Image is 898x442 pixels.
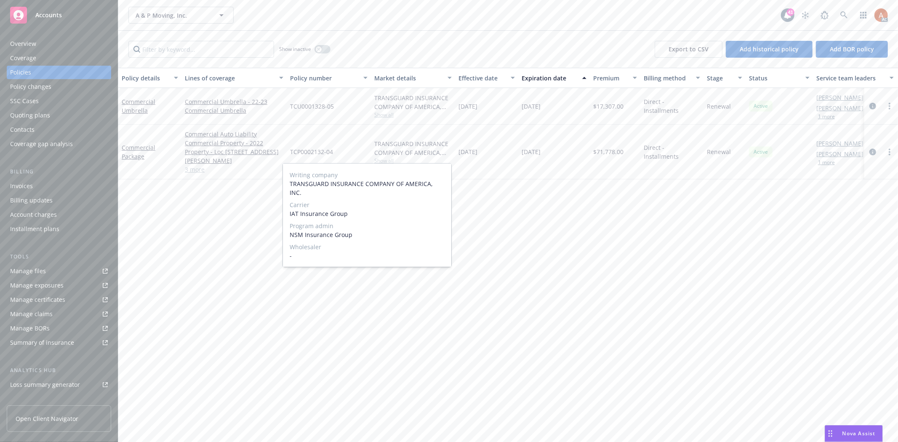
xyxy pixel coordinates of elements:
span: $71,778.00 [593,147,624,156]
span: Show inactive [279,45,311,53]
div: Service team leaders [816,74,885,83]
a: Account charges [7,208,111,221]
a: Commercial Auto Liability [185,130,283,138]
a: Manage claims [7,307,111,321]
span: Add BOR policy [830,45,874,53]
span: Renewal [707,147,731,156]
div: Summary of insurance [10,336,74,349]
a: 3 more [185,165,283,174]
a: Stop snowing [797,7,814,24]
div: Analytics hub [7,366,111,375]
a: Policy changes [7,80,111,93]
div: Stage [707,74,733,83]
button: Add historical policy [726,41,813,58]
div: TRANSGUARD INSURANCE COMPANY OF AMERICA, INC., IAT Insurance Group, NSM Insurance Group [374,139,452,157]
span: Program admin [290,221,445,230]
div: TRANSGUARD INSURANCE COMPANY OF AMERICA, INC., IAT Insurance Group, NSM Insurance Group [374,93,452,111]
div: Account charges [10,208,57,221]
div: Billing method [644,74,691,83]
a: Commercial Package [122,144,155,160]
div: Installment plans [10,222,59,236]
span: A & P Moving, Inc. [136,11,208,20]
div: Drag to move [825,426,836,442]
span: - [290,251,445,260]
a: Loss summary generator [7,378,111,391]
span: [DATE] [458,147,477,156]
button: A & P Moving, Inc. [128,7,234,24]
button: Add BOR policy [816,41,888,58]
span: Carrier [290,200,445,209]
a: Policies [7,66,111,79]
button: Market details [371,68,455,88]
a: Search [836,7,853,24]
div: Policy number [290,74,358,83]
a: Manage files [7,264,111,278]
span: [DATE] [522,102,541,111]
a: [PERSON_NAME] [816,149,863,158]
span: Renewal [707,102,731,111]
span: Active [752,148,769,156]
span: Show all [374,157,452,164]
div: Invoices [10,179,33,193]
a: [PERSON_NAME] [816,139,863,148]
span: Export to CSV [669,45,709,53]
span: NSM Insurance Group [290,230,445,239]
span: [DATE] [458,102,477,111]
div: Billing updates [10,194,53,207]
div: Coverage gap analysis [10,137,73,151]
span: Direct - Installments [644,143,700,161]
button: 1 more [818,114,835,119]
button: Stage [703,68,746,88]
span: TRANSGUARD INSURANCE COMPANY OF AMERICA, INC. [290,179,445,197]
button: 1 more [818,160,835,165]
a: Switch app [855,7,872,24]
span: Active [752,102,769,110]
a: Manage BORs [7,322,111,335]
div: Manage certificates [10,293,65,306]
button: Lines of coverage [181,68,287,88]
a: circleInformation [868,147,878,157]
div: Policy changes [10,80,51,93]
span: TCU0001328-05 [290,102,334,111]
div: Manage exposures [10,279,64,292]
div: Policy details [122,74,169,83]
a: more [885,147,895,157]
a: more [885,101,895,111]
span: Accounts [35,12,62,19]
button: Service team leaders [813,68,897,88]
img: photo [874,8,888,22]
button: Nova Assist [825,425,883,442]
div: Coverage [10,51,36,65]
button: Status [746,68,813,88]
div: Market details [374,74,442,83]
input: Filter by keyword... [128,41,274,58]
a: Commercial Property - 2022 Property - Loc [STREET_ADDRESS][PERSON_NAME] [185,138,283,165]
span: Show all [374,111,452,118]
span: Wholesaler [290,242,445,251]
a: Coverage [7,51,111,65]
div: Lines of coverage [185,74,274,83]
div: Effective date [458,74,506,83]
span: TCP0002132-04 [290,147,333,156]
button: Policy details [118,68,181,88]
div: Policies [10,66,31,79]
a: Manage exposures [7,279,111,292]
a: [PERSON_NAME] [816,93,863,102]
button: Effective date [455,68,518,88]
a: Accounts [7,3,111,27]
span: [DATE] [522,147,541,156]
a: Installment plans [7,222,111,236]
a: Overview [7,37,111,51]
a: Billing updates [7,194,111,207]
a: circleInformation [868,101,878,111]
a: Commercial Umbrella - 22-23 Commercial Umbrella [185,97,283,115]
div: Expiration date [522,74,577,83]
button: Policy number [287,68,371,88]
div: Loss summary generator [10,378,80,391]
div: Status [749,74,800,83]
button: Premium [590,68,640,88]
a: [PERSON_NAME] [816,104,863,112]
div: Tools [7,253,111,261]
button: Export to CSV [655,41,722,58]
a: Quoting plans [7,109,111,122]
